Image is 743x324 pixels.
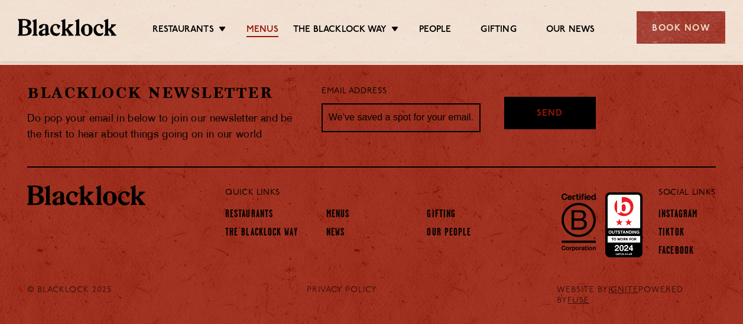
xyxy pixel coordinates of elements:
a: Restaurants [225,209,273,222]
h2: Blacklock Newsletter [27,83,304,103]
div: Book Now [637,11,725,44]
a: IGNITE [608,286,638,294]
a: Restaurants [153,24,214,37]
a: Gifting [427,209,456,222]
a: Menus [326,209,350,222]
label: Email Address [322,85,387,99]
a: Facebook [658,246,694,258]
a: Our People [427,227,471,240]
p: Quick Links [225,185,619,201]
img: B-Corp-Logo-Black-RGB.svg [554,186,603,257]
img: BL_Textured_Logo-footer-cropped.svg [27,185,145,205]
span: Send [537,107,563,121]
div: WEBSITE BY POWERED BY [548,285,725,306]
a: News [326,227,345,240]
a: Our News [546,24,595,37]
a: Instagram [658,209,697,222]
img: BL_Textured_Logo-footer-cropped.svg [18,19,116,35]
a: TikTok [658,227,684,240]
a: PRIVACY POLICY [307,285,377,296]
a: Menus [246,24,278,37]
input: We’ve saved a spot for your email... [322,103,481,133]
p: Do pop your email in below to join our newsletter and be the first to hear about things going on ... [27,111,304,143]
a: Gifting [481,24,516,37]
p: Social Links [658,185,716,201]
img: Accred_2023_2star.png [605,192,643,257]
a: FUSE [567,296,589,305]
a: The Blacklock Way [293,24,387,37]
a: People [419,24,451,37]
div: © Blacklock 2025 [18,285,136,306]
a: The Blacklock Way [225,227,298,240]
